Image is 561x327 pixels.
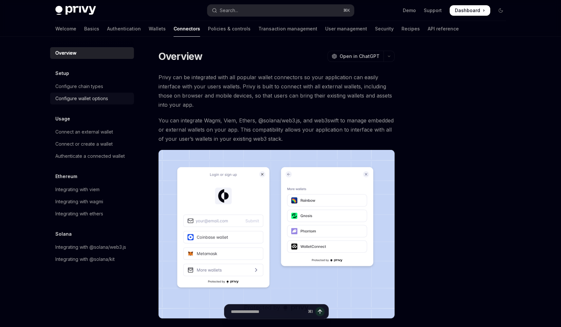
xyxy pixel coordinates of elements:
[50,138,134,150] a: Connect or create a wallet
[55,6,96,15] img: dark logo
[107,21,141,37] a: Authentication
[402,21,420,37] a: Recipes
[208,21,251,37] a: Policies & controls
[55,243,126,251] div: Integrating with @solana/web3.js
[327,51,383,62] button: Open in ChatGPT
[428,21,459,37] a: API reference
[343,8,350,13] span: ⌘ K
[55,186,100,193] div: Integrating with viem
[50,196,134,208] a: Integrating with wagmi
[50,241,134,253] a: Integrating with @solana/web3.js
[55,115,70,123] h5: Usage
[50,208,134,220] a: Integrating with ethers
[50,81,134,92] a: Configure chain types
[55,173,77,180] h5: Ethereum
[174,21,200,37] a: Connectors
[55,152,125,160] div: Authenticate a connected wallet
[159,50,203,62] h1: Overview
[207,5,354,16] button: Open search
[55,140,113,148] div: Connect or create a wallet
[50,184,134,195] a: Integrating with viem
[159,73,395,109] span: Privy can be integrated with all popular wallet connectors so your application can easily interfa...
[50,253,134,265] a: Integrating with @solana/kit
[159,116,395,143] span: You can integrate Wagmi, Viem, Ethers, @solana/web3.js, and web3swift to manage embedded or exter...
[55,21,76,37] a: Welcome
[55,198,103,206] div: Integrating with wagmi
[149,21,166,37] a: Wallets
[55,210,103,218] div: Integrating with ethers
[50,93,134,104] a: Configure wallet options
[55,49,76,57] div: Overview
[315,307,325,316] button: Send message
[55,69,69,77] h5: Setup
[55,82,103,90] div: Configure chain types
[258,21,317,37] a: Transaction management
[55,255,115,263] div: Integrating with @solana/kit
[55,95,108,102] div: Configure wallet options
[50,150,134,162] a: Authenticate a connected wallet
[424,7,442,14] a: Support
[84,21,99,37] a: Basics
[159,150,395,318] img: Connectors3
[50,126,134,138] a: Connect an external wallet
[231,304,305,319] input: Ask a question...
[450,5,490,16] a: Dashboard
[455,7,480,14] span: Dashboard
[375,21,394,37] a: Security
[55,128,113,136] div: Connect an external wallet
[50,47,134,59] a: Overview
[55,230,72,238] h5: Solana
[496,5,506,16] button: Toggle dark mode
[340,53,380,60] span: Open in ChatGPT
[325,21,367,37] a: User management
[220,7,238,14] div: Search...
[403,7,416,14] a: Demo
